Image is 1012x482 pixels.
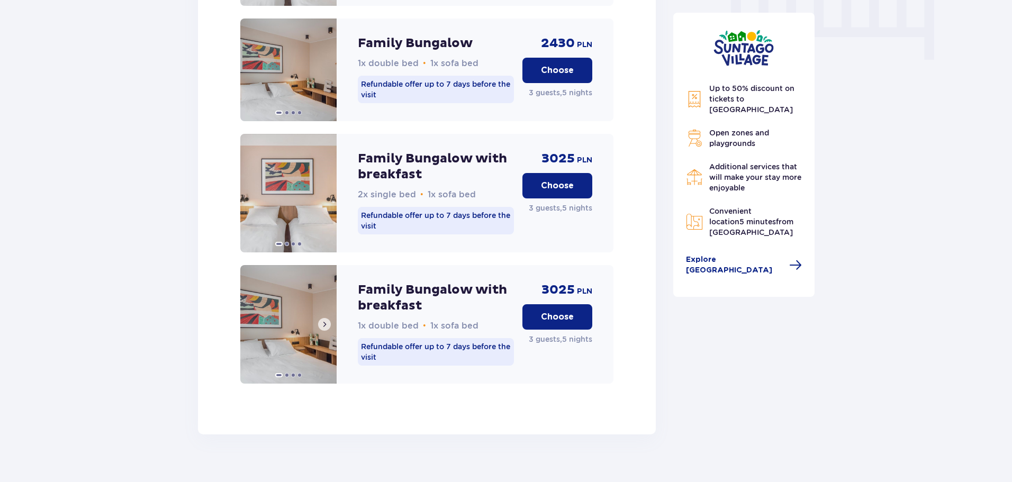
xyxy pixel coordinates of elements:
[541,282,575,298] font: 3025
[577,157,592,164] font: PLN
[709,84,794,114] font: Up to 50% discount on tickets to [GEOGRAPHIC_DATA]
[361,211,510,230] font: Refundable offer up to 7 days before the visit
[560,88,562,97] font: ,
[541,66,574,75] font: Choose
[686,254,802,276] a: Explore [GEOGRAPHIC_DATA]
[577,288,592,295] font: PLN
[358,321,419,331] font: 1x double bed
[240,19,337,121] img: Family Bungalow
[423,58,426,69] font: •
[686,90,703,108] img: Discount Icon
[358,282,507,314] font: Family Bungalow with breakfast
[713,30,774,66] img: Suntago Village
[240,265,337,384] img: Family Bungalow with breakfast
[709,129,769,148] font: Open zones and playgrounds
[529,204,560,212] font: 3 guests
[428,189,476,199] font: 1x sofa bed
[361,80,510,99] font: Refundable offer up to 7 days before the visit
[361,342,510,361] font: Refundable offer up to 7 days before the visit
[560,204,562,212] font: ,
[562,335,592,343] font: 5 nights
[423,321,426,331] font: •
[240,134,337,252] img: Family Bungalow with breakfast
[522,58,592,83] button: Choose
[420,189,423,200] font: •
[529,88,560,97] font: 3 guests
[430,58,478,68] font: 1x sofa bed
[562,88,592,97] font: 5 nights
[541,181,574,190] font: Choose
[686,169,703,186] img: Restaurant Icon
[358,35,473,51] font: Family Bungalow
[560,335,562,343] font: ,
[522,173,592,198] button: Choose
[686,213,703,230] img: Map Icon
[709,207,752,226] font: Convenient location
[739,217,776,226] font: 5 minutes
[686,130,703,147] img: Grill Icon
[686,256,772,274] font: Explore [GEOGRAPHIC_DATA]
[430,321,478,331] font: 1x sofa bed
[709,162,801,192] font: Additional services that will make your stay more enjoyable
[541,151,575,167] font: 3025
[541,35,575,51] font: 2430
[577,41,592,49] font: PLN
[529,335,560,343] font: 3 guests
[541,313,574,321] font: Choose
[522,304,592,330] button: Choose
[358,151,507,183] font: Family Bungalow with breakfast
[358,58,419,68] font: 1x double bed
[562,204,592,212] font: 5 nights
[358,189,416,199] font: 2x single bed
